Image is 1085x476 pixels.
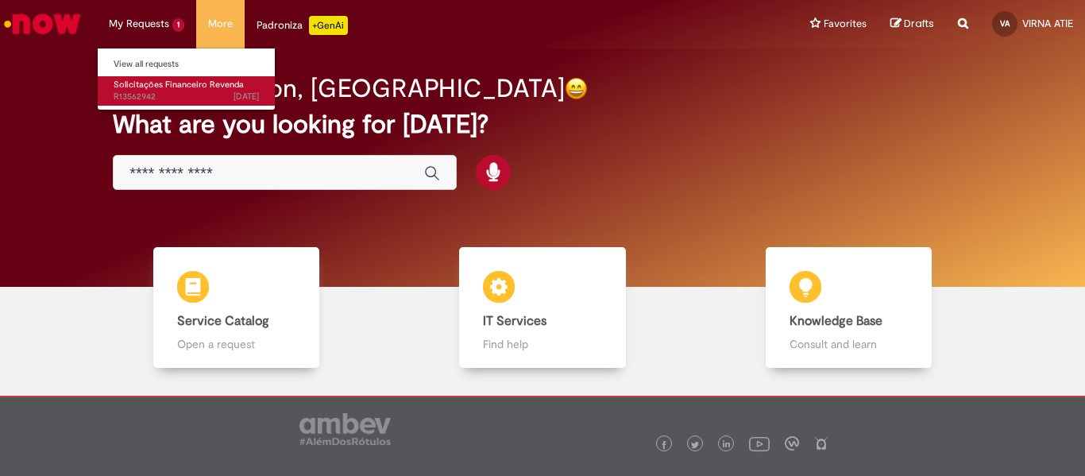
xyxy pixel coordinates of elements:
h2: Good afternoon, [GEOGRAPHIC_DATA] [113,75,565,103]
a: Open R13562942 : Solicitações Financeiro Revenda [98,76,275,106]
h2: What are you looking for [DATE]? [113,110,972,138]
p: Consult and learn [790,336,909,352]
span: VA [1000,18,1010,29]
span: VIRNA ATIE [1022,17,1073,30]
img: ServiceNow [2,8,83,40]
p: Open a request [177,336,296,352]
img: logo_footer_naosei.png [814,436,828,451]
img: happy-face.png [565,77,588,100]
a: IT Services Find help [389,247,695,369]
time: 24/09/2025 13:07:28 [234,91,259,103]
b: IT Services [483,313,546,329]
ul: My Requests [97,48,276,110]
b: Service Catalog [177,313,269,329]
span: 1 [172,18,184,32]
p: +GenAi [309,16,348,35]
img: logo_footer_facebook.png [660,441,668,449]
a: Knowledge Base Consult and learn [696,247,1002,369]
img: logo_footer_workplace.png [785,436,799,451]
img: logo_footer_twitter.png [691,441,699,449]
a: View all requests [98,56,275,73]
span: My Requests [109,16,169,32]
a: Drafts [890,17,934,32]
span: More [208,16,233,32]
a: Service Catalog Open a request [83,247,389,369]
img: logo_footer_youtube.png [749,433,770,454]
img: logo_footer_linkedin.png [723,440,731,450]
span: R13562942 [114,91,259,103]
b: Knowledge Base [790,313,882,329]
img: logo_footer_ambev_rotulo_gray.png [299,413,391,445]
span: Favorites [824,16,867,32]
span: Solicitações Financeiro Revenda [114,79,244,91]
p: Find help [483,336,602,352]
span: Drafts [904,16,934,31]
div: Padroniza [257,16,348,35]
span: [DATE] [234,91,259,103]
